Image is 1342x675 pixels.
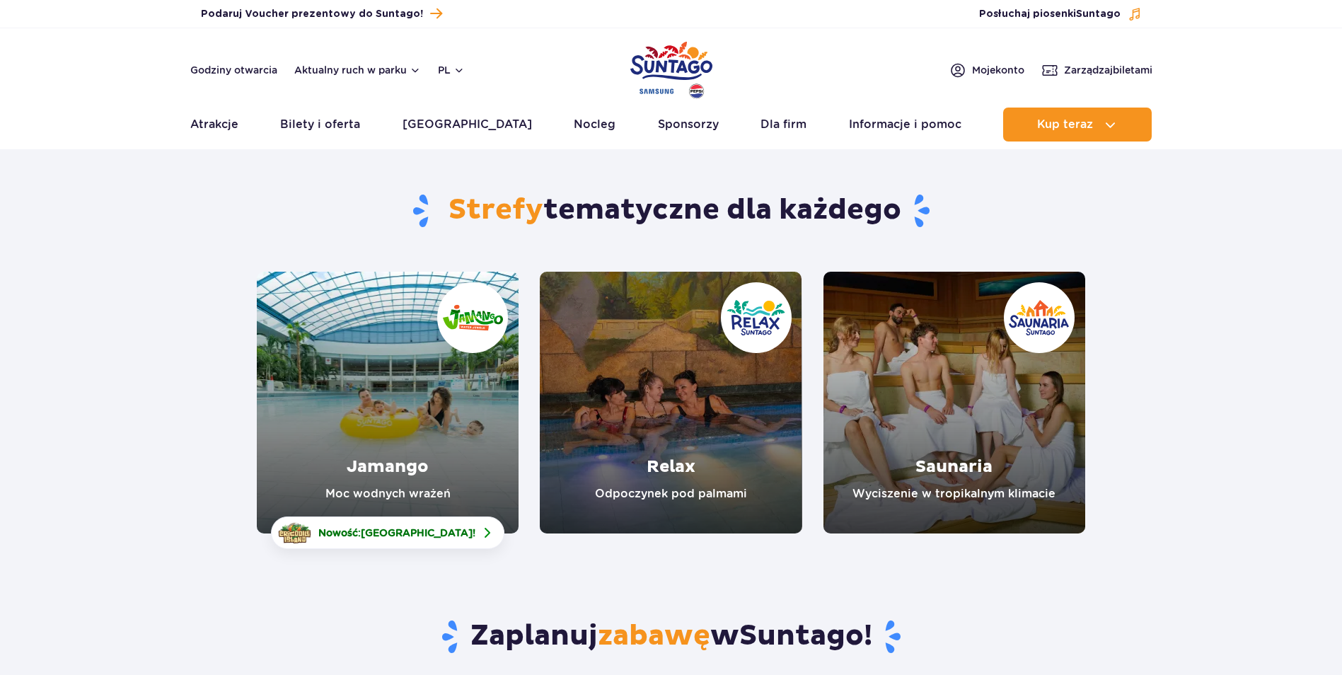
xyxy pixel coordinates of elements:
[190,108,238,142] a: Atrakcje
[257,272,519,533] a: Jamango
[361,527,473,538] span: [GEOGRAPHIC_DATA]
[849,108,961,142] a: Informacje i pomoc
[979,7,1142,21] button: Posłuchaj piosenkiSuntago
[190,63,277,77] a: Godziny otwarcia
[201,4,442,23] a: Podaruj Voucher prezentowy do Suntago!
[1064,63,1152,77] span: Zarządzaj biletami
[979,7,1121,21] span: Posłuchaj piosenki
[739,618,864,654] span: Suntago
[658,108,719,142] a: Sponsorzy
[972,63,1024,77] span: Moje konto
[574,108,615,142] a: Nocleg
[294,64,421,76] button: Aktualny ruch w parku
[318,526,475,540] span: Nowość: !
[449,192,543,228] span: Strefy
[1076,9,1121,19] span: Suntago
[823,272,1085,533] a: Saunaria
[540,272,802,533] a: Relax
[598,618,710,654] span: zabawę
[1003,108,1152,142] button: Kup teraz
[438,63,465,77] button: pl
[760,108,806,142] a: Dla firm
[1041,62,1152,79] a: Zarządzajbiletami
[257,192,1085,229] h1: tematyczne dla każdego
[949,62,1024,79] a: Mojekonto
[630,35,712,100] a: Park of Poland
[257,618,1085,655] h3: Zaplanuj w !
[280,108,360,142] a: Bilety i oferta
[271,517,504,549] a: Nowość:[GEOGRAPHIC_DATA]!
[201,7,423,21] span: Podaruj Voucher prezentowy do Suntago!
[403,108,532,142] a: [GEOGRAPHIC_DATA]
[1037,118,1093,131] span: Kup teraz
